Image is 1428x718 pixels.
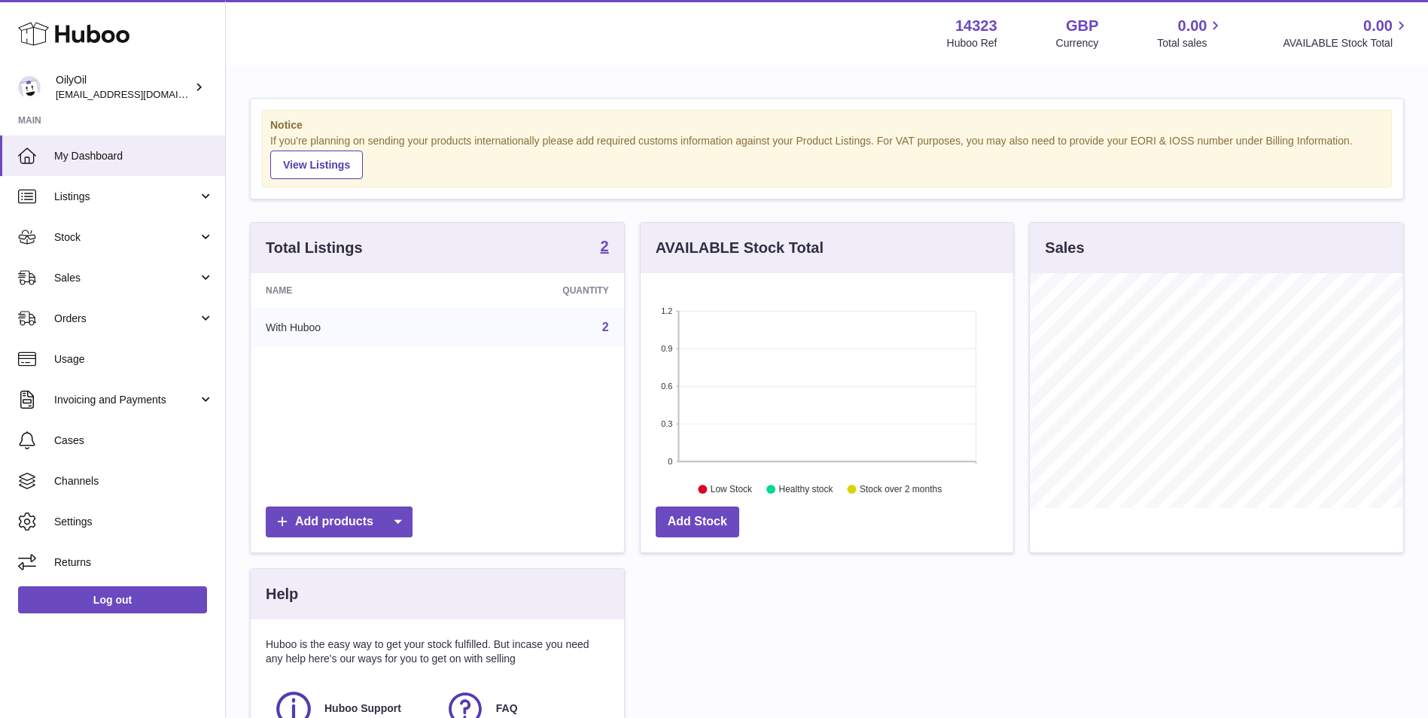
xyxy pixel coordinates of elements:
[54,434,214,448] span: Cases
[54,474,214,488] span: Channels
[1066,16,1098,36] strong: GBP
[1045,238,1084,258] h3: Sales
[1157,16,1224,50] a: 0.00 Total sales
[54,271,198,285] span: Sales
[54,515,214,529] span: Settings
[661,306,672,315] text: 1.2
[270,118,1384,132] strong: Notice
[601,239,609,254] strong: 2
[1056,36,1099,50] div: Currency
[668,457,672,466] text: 0
[1157,36,1224,50] span: Total sales
[54,555,214,570] span: Returns
[54,149,214,163] span: My Dashboard
[447,273,623,308] th: Quantity
[270,134,1384,179] div: If you're planning on sending your products internationally please add required customs informati...
[54,393,198,407] span: Invoicing and Payments
[56,73,191,102] div: OilyOil
[711,484,753,494] text: Low Stock
[496,701,518,716] span: FAQ
[860,484,942,494] text: Stock over 2 months
[266,238,363,258] h3: Total Listings
[18,586,207,613] a: Log out
[54,352,214,367] span: Usage
[601,239,609,257] a: 2
[324,701,401,716] span: Huboo Support
[1178,16,1207,36] span: 0.00
[602,321,609,333] a: 2
[54,312,198,326] span: Orders
[778,484,833,494] text: Healthy stock
[270,151,363,179] a: View Listings
[251,273,447,308] th: Name
[955,16,997,36] strong: 14323
[947,36,997,50] div: Huboo Ref
[54,230,198,245] span: Stock
[251,308,447,347] td: With Huboo
[1283,16,1410,50] a: 0.00 AVAILABLE Stock Total
[1363,16,1393,36] span: 0.00
[656,507,739,537] a: Add Stock
[661,382,672,391] text: 0.6
[54,190,198,204] span: Listings
[266,507,413,537] a: Add products
[661,419,672,428] text: 0.3
[18,76,41,99] img: internalAdmin-14323@internal.huboo.com
[656,238,824,258] h3: AVAILABLE Stock Total
[266,637,609,666] p: Huboo is the easy way to get your stock fulfilled. But incase you need any help here's our ways f...
[56,88,221,100] span: [EMAIL_ADDRESS][DOMAIN_NAME]
[1283,36,1410,50] span: AVAILABLE Stock Total
[266,584,298,604] h3: Help
[661,344,672,353] text: 0.9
